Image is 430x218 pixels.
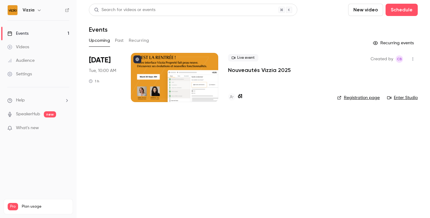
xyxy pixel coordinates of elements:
div: Settings [7,71,32,77]
span: Chloé Barre [396,55,403,63]
span: What's new [16,125,39,131]
span: new [44,111,56,117]
a: SpeakerHub [16,111,40,117]
span: Pro [8,203,18,210]
div: Audience [7,57,35,64]
span: Help [16,97,25,104]
a: 61 [228,93,242,101]
button: Upcoming [89,36,110,46]
span: Tue, 10:00 AM [89,68,116,74]
div: Search for videos or events [94,7,155,13]
h6: Vizzia [23,7,34,13]
img: Vizzia [8,5,17,15]
li: help-dropdown-opener [7,97,69,104]
div: 1 h [89,79,99,84]
div: Videos [7,44,29,50]
span: [DATE] [89,55,111,65]
button: Recurring events [370,38,418,48]
button: Past [115,36,124,46]
div: Events [7,30,29,37]
button: New video [348,4,383,16]
a: Enter Studio [387,95,418,101]
span: Live event [228,54,258,61]
h4: 61 [238,93,242,101]
button: Recurring [129,36,149,46]
a: Registration page [337,95,380,101]
a: Nouveautés Vizzia 2025 [228,66,291,74]
h1: Events [89,26,108,33]
div: Sep 30 Tue, 10:00 AM (Europe/Paris) [89,53,121,102]
span: Created by [371,55,393,63]
button: Schedule [386,4,418,16]
span: CB [397,55,402,63]
span: Plan usage [22,204,69,209]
